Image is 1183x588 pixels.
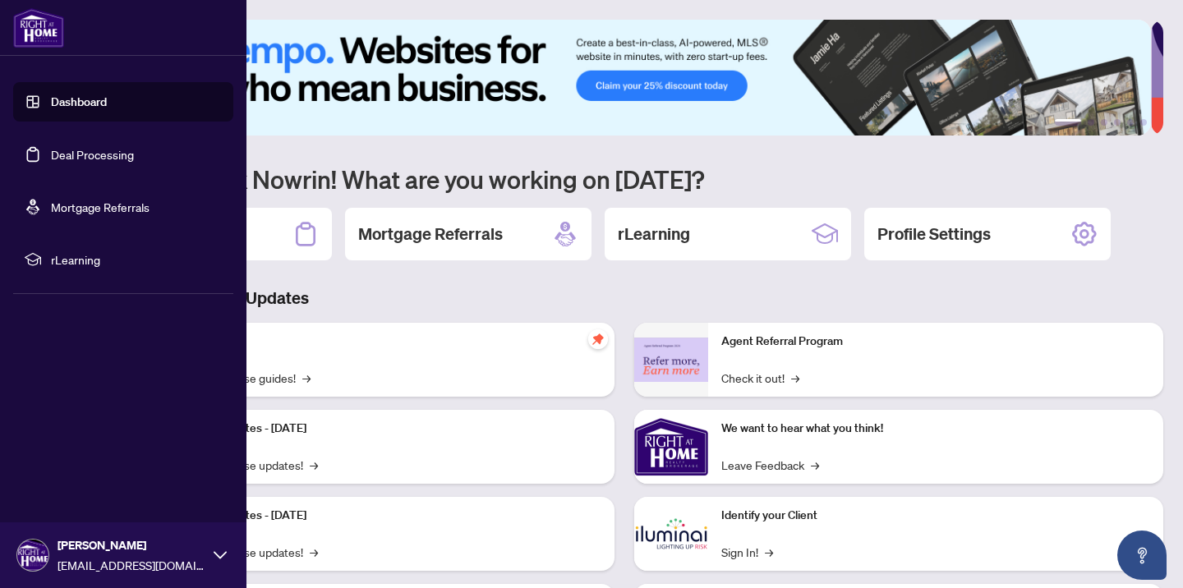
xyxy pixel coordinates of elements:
[765,543,773,561] span: →
[877,223,991,246] h2: Profile Settings
[85,287,1163,310] h3: Brokerage & Industry Updates
[721,543,773,561] a: Sign In!→
[791,369,799,387] span: →
[1117,531,1167,580] button: Open asap
[634,338,708,383] img: Agent Referral Program
[51,250,222,269] span: rLearning
[721,333,1150,351] p: Agent Referral Program
[310,456,318,474] span: →
[1114,119,1121,126] button: 4
[173,333,601,351] p: Self-Help
[173,420,601,438] p: Platform Updates - [DATE]
[1101,119,1107,126] button: 3
[634,410,708,484] img: We want to hear what you think!
[302,369,311,387] span: →
[51,94,107,109] a: Dashboard
[721,420,1150,438] p: We want to hear what you think!
[1140,119,1147,126] button: 6
[1088,119,1094,126] button: 2
[58,556,205,574] span: [EMAIL_ADDRESS][DOMAIN_NAME]
[51,147,134,162] a: Deal Processing
[721,369,799,387] a: Check it out!→
[1127,119,1134,126] button: 5
[85,20,1151,136] img: Slide 0
[1055,119,1081,126] button: 1
[721,507,1150,525] p: Identify your Client
[721,456,819,474] a: Leave Feedback→
[51,200,150,214] a: Mortgage Referrals
[358,223,503,246] h2: Mortgage Referrals
[13,8,64,48] img: logo
[588,329,608,349] span: pushpin
[811,456,819,474] span: →
[17,540,48,571] img: Profile Icon
[618,223,690,246] h2: rLearning
[173,507,601,525] p: Platform Updates - [DATE]
[58,536,205,554] span: [PERSON_NAME]
[85,163,1163,195] h1: Welcome back Nowrin! What are you working on [DATE]?
[310,543,318,561] span: →
[634,497,708,571] img: Identify your Client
